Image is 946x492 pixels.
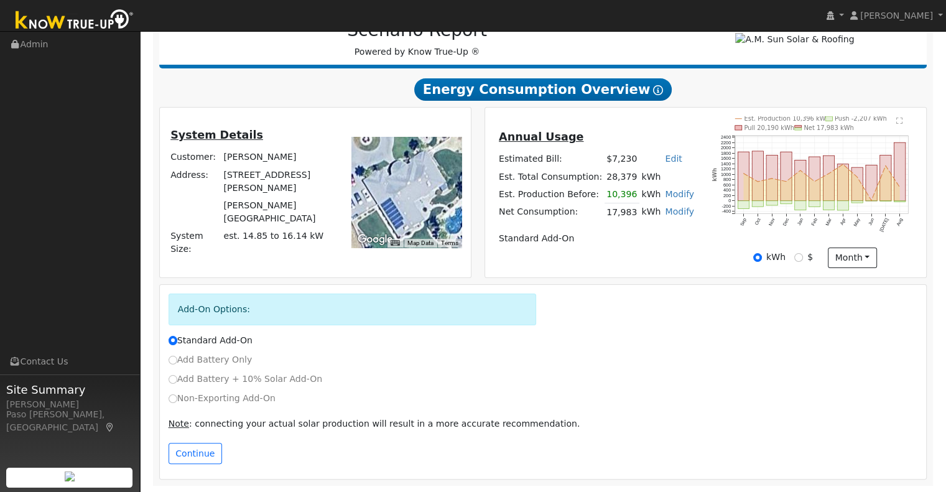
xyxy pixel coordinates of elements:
text: 200 [723,193,731,198]
td: 28,379 [605,168,639,185]
rect: onclick="" [837,164,848,201]
div: Powered by Know True-Up ® [165,20,669,58]
rect: onclick="" [766,201,777,205]
circle: onclick="" [800,170,802,172]
rect: onclick="" [752,201,763,207]
text: 600 [723,182,731,188]
td: System Size [221,228,334,258]
rect: onclick="" [851,201,863,203]
text: 2000 [721,145,731,151]
text: Mar [825,217,833,227]
rect: onclick="" [837,201,848,210]
td: Standard Add-On [496,230,696,248]
rect: onclick="" [766,155,777,200]
text: Sep [739,217,748,227]
td: [STREET_ADDRESS][PERSON_NAME] [221,166,334,197]
img: Google [355,231,396,248]
circle: onclick="" [828,173,830,175]
rect: onclick="" [880,155,891,201]
button: Map Data [407,239,434,248]
text: 1200 [721,166,731,172]
button: Keyboard shortcuts [391,239,399,248]
td: kWh [639,168,697,185]
rect: onclick="" [894,142,906,201]
circle: onclick="" [856,176,858,178]
text: 0 [728,198,731,203]
text: -400 [722,208,731,214]
circle: onclick="" [771,177,773,179]
td: kWh [639,203,663,221]
rect: onclick="" [752,151,763,201]
label: Add Battery + 10% Solar Add-On [169,373,323,386]
input: Add Battery + 10% Solar Add-On [169,375,177,384]
text: kWh [712,168,718,182]
span: Site Summary [6,381,133,398]
td: 10,396 [605,185,639,203]
rect: onclick="" [781,152,792,201]
rect: onclick="" [823,155,835,201]
text: [DATE] [879,217,890,233]
span: Energy Consumption Overview [414,78,672,101]
text: 400 [723,187,731,193]
text: Feb [810,217,818,226]
rect: onclick="" [851,167,863,201]
a: Terms (opens in new tab) [441,239,458,246]
label: Standard Add-On [169,334,253,347]
img: A.M. Sun Solar & Roofing [735,33,854,46]
img: Know True-Up [9,7,140,35]
circle: onclick="" [786,180,787,182]
text: Est. Production 10,396 kWh [744,115,830,122]
td: Estimated Bill: [496,151,604,168]
input: $ [794,253,803,262]
a: Modify [665,207,694,216]
text: 800 [723,177,731,182]
td: kWh [639,185,663,203]
td: $7,230 [605,151,639,168]
td: 17,983 [605,203,639,221]
rect: onclick="" [795,201,806,210]
text: Net 17,983 kWh [804,124,854,131]
rect: onclick="" [795,160,806,200]
td: Est. Total Consumption: [496,168,604,185]
text: 1000 [721,172,731,177]
text: 2400 [721,134,731,140]
td: [PERSON_NAME] [221,149,334,166]
td: System Size: [169,228,221,258]
rect: onclick="" [738,201,749,209]
text: Push -2,207 kWh [835,115,887,122]
circle: onclick="" [757,181,759,183]
input: Non-Exporting Add-On [169,394,177,403]
rect: onclick="" [809,201,820,207]
text: 1800 [721,151,731,156]
div: Add-On Options: [169,294,537,325]
div: [PERSON_NAME] [6,398,133,411]
rect: onclick="" [894,201,906,202]
text: Oct [754,217,762,226]
text: 2200 [721,140,731,146]
td: Net Consumption: [496,203,604,221]
circle: onclick="" [899,187,901,188]
text: Pull 20,190 kWh [744,124,795,131]
text: May [853,217,861,228]
text: Apr [839,217,847,226]
a: Modify [665,189,694,199]
rect: onclick="" [781,201,792,204]
u: Note [169,419,189,429]
span: : connecting your actual solar production will result in a more accurate recommendation. [169,419,580,429]
text: Jun [867,217,875,226]
a: Open this area in Google Maps (opens a new window) [355,231,396,248]
text: -200 [722,203,731,209]
text: Jan [796,217,804,226]
rect: onclick="" [866,165,877,201]
rect: onclick="" [738,152,749,201]
span: [PERSON_NAME] [860,11,933,21]
td: [PERSON_NAME][GEOGRAPHIC_DATA] [221,197,334,227]
text: Dec [782,217,791,227]
rect: onclick="" [823,201,835,210]
button: month [828,248,877,269]
label: Non-Exporting Add-On [169,392,276,405]
input: Add Battery Only [169,356,177,364]
button: Continue [169,443,222,464]
input: kWh [753,253,762,262]
input: Standard Add-On [169,336,177,345]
